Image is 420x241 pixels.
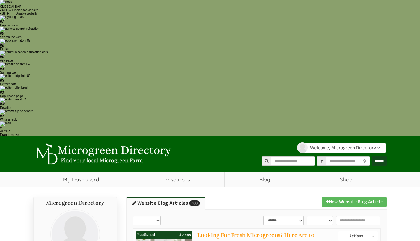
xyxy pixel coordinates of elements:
a: Blog [225,172,305,187]
span: Views [181,233,191,237]
span: 200 [189,200,200,206]
span: 1 [179,232,191,239]
select: select-1 [133,216,161,225]
a: My Dashboard [33,172,129,187]
a: Website Blog Articles200 [126,197,205,210]
img: profile profile holder [297,142,308,153]
a: Resources [129,172,224,187]
a: Shop [305,172,387,187]
a: New Website Blog Article [322,197,387,207]
select: select-2 [307,216,333,225]
select: sortFilter-1 [263,216,304,225]
h4: Microgreen Directory [40,200,111,206]
a: Welcome, Microgreen Directory [302,143,386,153]
img: Microgreen Directory [33,143,173,165]
button: Actions [338,231,377,241]
div: Published [136,231,192,239]
i: Use Current Location [361,159,368,163]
